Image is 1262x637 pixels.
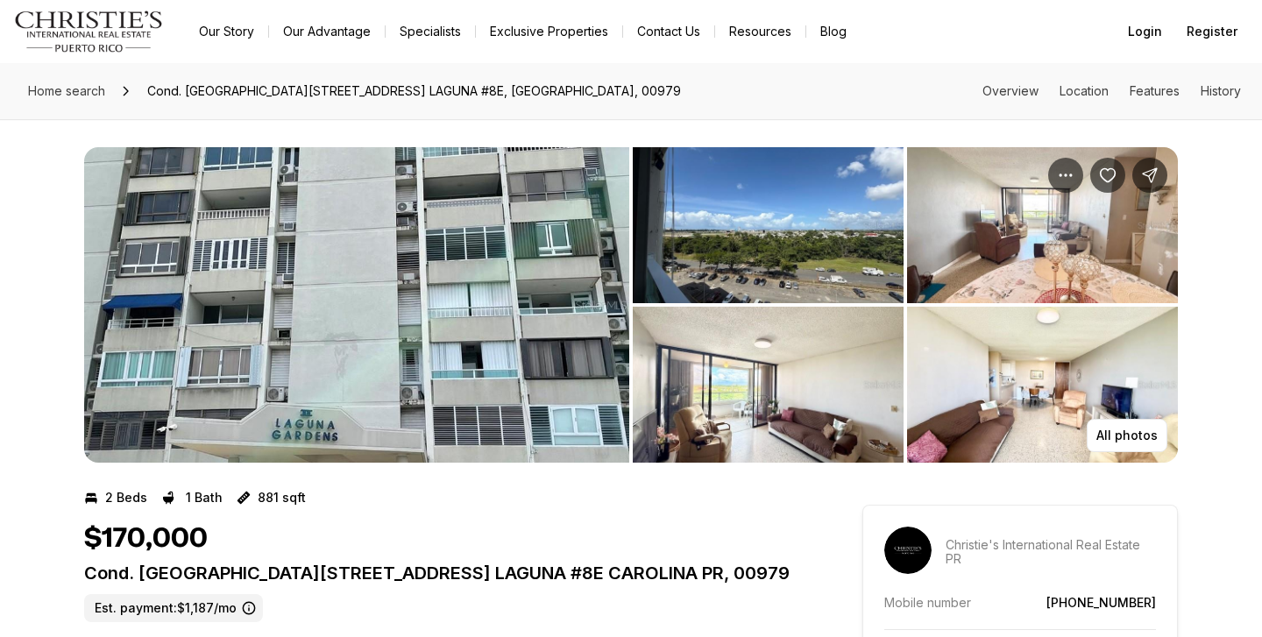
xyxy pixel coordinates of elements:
button: Contact Us [623,19,714,44]
a: Resources [715,19,805,44]
button: Register [1176,14,1248,49]
a: Specialists [386,19,475,44]
p: Mobile number [884,595,971,610]
nav: Page section menu [982,84,1241,98]
a: Blog [806,19,861,44]
a: Exclusive Properties [476,19,622,44]
h1: $170,000 [84,522,208,556]
a: Home search [21,77,112,105]
p: 1 Bath [186,491,223,505]
button: View image gallery [633,307,904,463]
p: 881 sqft [258,491,306,505]
span: Cond. [GEOGRAPHIC_DATA][STREET_ADDRESS] LAGUNA #8E, [GEOGRAPHIC_DATA], 00979 [140,77,688,105]
span: Home search [28,83,105,98]
button: View image gallery [907,307,1178,463]
a: Our Advantage [269,19,385,44]
img: logo [14,11,164,53]
button: Share Property: Cond. Laguna Gardens 2 AVE. LAGUNA #8E [1132,158,1167,193]
span: Register [1187,25,1237,39]
p: 2 Beds [105,491,147,505]
p: All photos [1096,428,1158,442]
li: 1 of 4 [84,147,629,463]
a: Skip to: History [1201,83,1241,98]
span: Login [1128,25,1162,39]
button: View image gallery [633,147,904,303]
a: [PHONE_NUMBER] [1046,595,1156,610]
button: Save Property: Cond. Laguna Gardens 2 AVE. LAGUNA #8E [1090,158,1125,193]
a: Skip to: Location [1060,83,1109,98]
a: Skip to: Features [1130,83,1180,98]
button: All photos [1087,419,1167,452]
a: Skip to: Overview [982,83,1039,98]
button: View image gallery [907,147,1178,303]
label: Est. payment: $1,187/mo [84,594,263,622]
a: Our Story [185,19,268,44]
li: 2 of 4 [633,147,1178,463]
button: View image gallery [84,147,629,463]
p: Christie's International Real Estate PR [946,538,1156,566]
p: Cond. [GEOGRAPHIC_DATA][STREET_ADDRESS] LAGUNA #8E CAROLINA PR, 00979 [84,563,799,584]
div: Listing Photos [84,147,1178,463]
button: Login [1117,14,1173,49]
button: Property options [1048,158,1083,193]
